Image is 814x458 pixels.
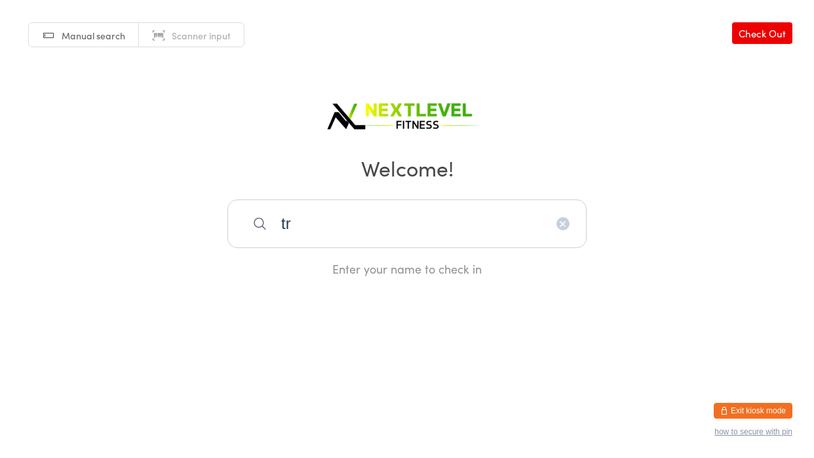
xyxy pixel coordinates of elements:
[227,260,587,277] div: Enter your name to check in
[325,92,489,135] img: Next Level Fitness
[13,153,801,182] h2: Welcome!
[62,29,125,42] span: Manual search
[732,22,792,44] a: Check Out
[172,29,231,42] span: Scanner input
[714,403,792,419] button: Exit kiosk mode
[714,427,792,436] button: how to secure with pin
[227,199,587,248] input: Search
